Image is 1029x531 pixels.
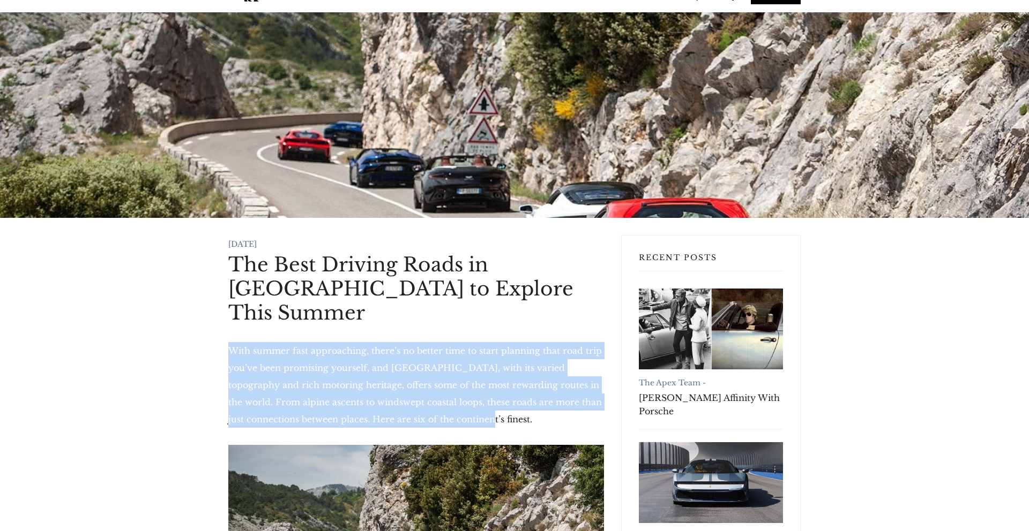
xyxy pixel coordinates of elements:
p: With summer fast approaching, there’s no better time to start planning that road trip you’ve been... [228,342,604,428]
a: Robert Redford's Affinity With Porsche [639,289,783,369]
a: The Apex Team - [639,378,706,388]
h3: Recent Posts [639,253,783,271]
a: Testarossa Returns: Ferrari’s Hybrid Bridge to Tomorrow [639,442,783,523]
a: [PERSON_NAME] Affinity With Porsche [639,391,783,418]
h1: The Best Driving Roads in [GEOGRAPHIC_DATA] to Explore This Summer [228,253,604,325]
time: [DATE] [228,239,257,249]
